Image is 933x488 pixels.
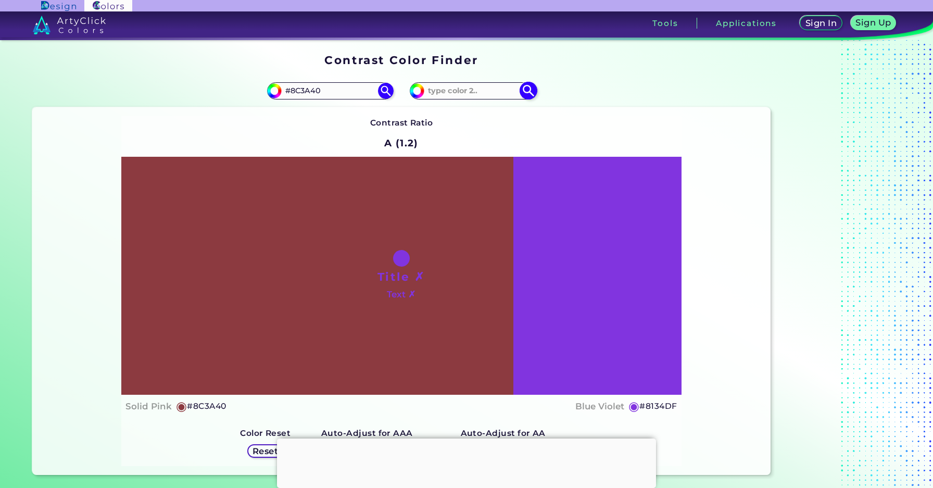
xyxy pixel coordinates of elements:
[380,132,423,155] h2: A (1.2)
[628,400,640,412] h5: ◉
[252,447,279,456] h5: Reset
[240,428,291,438] strong: Color Reset
[378,83,394,98] img: icon search
[461,428,546,438] strong: Auto-Adjust for AA
[855,18,892,27] h5: Sign Up
[804,19,837,28] h5: Sign In
[519,82,537,100] img: icon search
[799,16,843,31] a: Sign In
[575,399,624,414] h4: Blue Violet
[176,400,187,412] h5: ◉
[282,84,379,98] input: type color 1..
[370,118,433,128] strong: Contrast Ratio
[321,428,413,438] strong: Auto-Adjust for AAA
[33,16,106,34] img: logo_artyclick_colors_white.svg
[277,439,656,485] iframe: Advertisement
[387,287,415,302] h4: Text ✗
[187,399,226,413] h5: #8C3A40
[716,19,777,27] h3: Applications
[639,399,677,413] h5: #8134DF
[424,84,521,98] input: type color 2..
[849,16,897,31] a: Sign Up
[652,19,678,27] h3: Tools
[324,52,478,68] h1: Contrast Color Finder
[377,269,425,284] h1: Title ✗
[41,1,76,11] img: ArtyClick Design logo
[125,399,172,414] h4: Solid Pink
[775,50,905,479] iframe: Advertisement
